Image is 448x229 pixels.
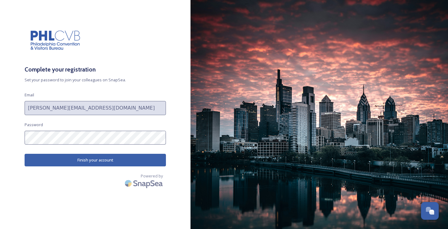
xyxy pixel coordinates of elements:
[25,65,166,74] h3: Complete your registration
[25,77,166,83] span: Set your password to join your colleagues on SnapSea.
[25,122,43,128] span: Password
[421,202,439,220] button: Open Chat
[25,25,86,56] img: download.png
[141,173,163,179] span: Powered by
[123,176,166,191] img: SnapSea Logo
[25,154,166,166] button: Finish your account
[25,92,34,98] span: Email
